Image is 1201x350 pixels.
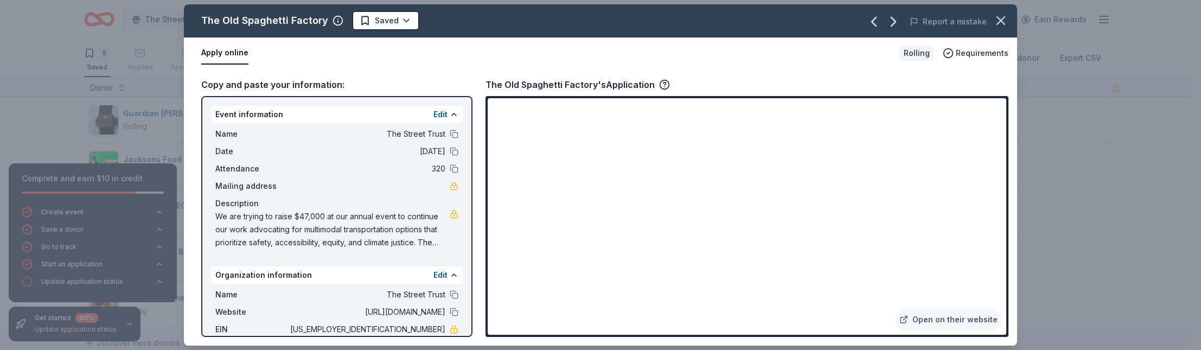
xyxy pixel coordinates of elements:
div: Organization information [211,266,463,284]
span: 320 [288,162,445,175]
span: [US_EMPLOYER_IDENTIFICATION_NUMBER] [288,323,445,336]
button: Saved [352,11,419,30]
div: Copy and paste your information: [201,78,472,92]
span: [DATE] [288,145,445,158]
div: The Old Spaghetti Factory [201,12,328,29]
span: We are trying to raise $47,000 at our annual event to continue our work advocating for multimodal... [215,210,450,249]
span: Name [215,128,288,141]
span: The Street Trust [288,288,445,301]
button: Requirements [943,47,1008,60]
div: Event information [211,106,463,123]
button: Apply online [201,42,248,65]
div: The Old Spaghetti Factory's Application [485,78,670,92]
span: Saved [375,14,399,27]
button: Edit [433,108,448,121]
button: Edit [433,269,448,282]
span: Requirements [956,47,1008,60]
span: EIN [215,323,288,336]
span: Mailing address [215,180,288,193]
span: Date [215,145,288,158]
span: [URL][DOMAIN_NAME] [288,306,445,319]
span: Website [215,306,288,319]
span: Attendance [215,162,288,175]
a: Open on their website [895,309,1002,330]
div: Description [215,197,458,210]
span: The Street Trust [288,128,445,141]
button: Report a mistake [910,15,987,28]
span: Name [215,288,288,301]
div: Rolling [899,46,934,61]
